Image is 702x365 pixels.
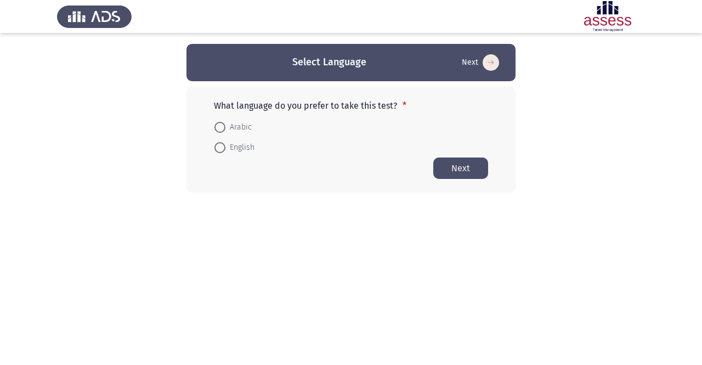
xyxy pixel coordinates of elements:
span: Arabic [225,121,252,134]
h3: Select Language [292,55,366,69]
p: What language do you prefer to take this test? [214,100,488,111]
span: English [225,141,254,154]
button: Start assessment [433,158,488,179]
button: Start assessment [458,54,502,71]
img: Assess Talent Management logo [57,1,132,32]
img: Assessment logo of ASSESS Focus 4 Module Assessment (EN/AR) (Advanced - IB) [570,1,645,32]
